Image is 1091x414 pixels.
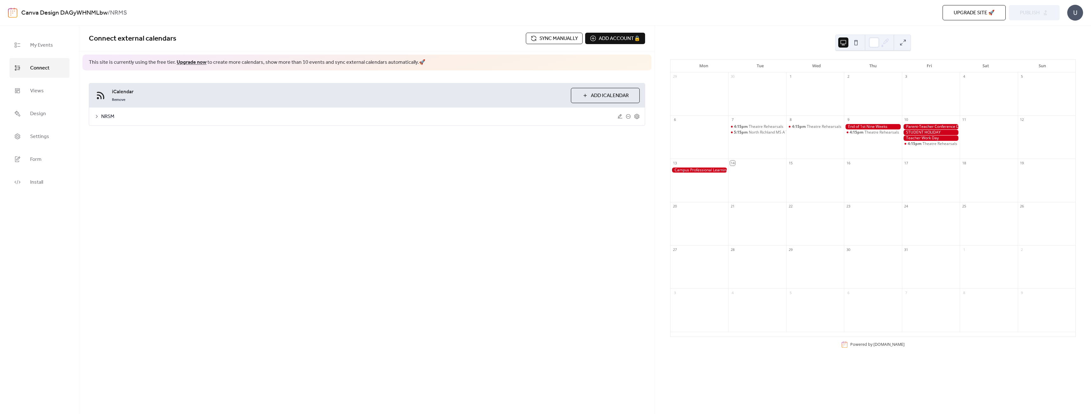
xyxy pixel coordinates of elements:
div: 30 [846,247,851,252]
a: Canva Design DAGyWHNMLbw [21,7,108,19]
a: Upgrade now [177,57,206,67]
div: 8 [962,290,966,295]
div: Sat [957,60,1014,72]
div: 2 [846,74,851,79]
div: Campus Professional Learning/Flex Day [670,168,728,173]
div: Tue [732,60,788,72]
span: 5:15pm [734,130,749,135]
div: Theatre Rehearsals [865,130,899,135]
span: Design [30,109,46,119]
div: 26 [1020,204,1024,209]
div: U [1067,5,1083,21]
div: 30 [730,74,735,79]
a: Form [10,149,69,169]
div: Wed [788,60,845,72]
img: logo [8,8,17,18]
div: 25 [962,204,966,209]
div: 3 [904,74,909,79]
div: 24 [904,204,909,209]
div: Parent-Teacher Conference Day [902,124,960,129]
div: 31 [904,247,909,252]
div: 28 [730,247,735,252]
div: 18 [962,161,966,165]
div: Thu [845,60,901,72]
a: Connect [10,58,69,78]
div: 21 [730,204,735,209]
div: 10 [904,117,909,122]
a: Install [10,172,69,192]
span: NRSM [101,113,617,121]
div: 2 [1020,247,1024,252]
span: iCalendar [112,88,566,96]
div: Theatre Rehearsals [807,124,841,129]
div: 1 [788,74,793,79]
div: 17 [904,161,909,165]
div: 23 [846,204,851,209]
div: STUDENT HOLIDAY [902,130,960,135]
div: 11 [962,117,966,122]
div: Theatre Rehearsals [902,141,960,147]
button: Sync manually [526,33,583,44]
div: 16 [846,161,851,165]
div: 12 [1020,117,1024,122]
div: 6 [846,290,851,295]
div: Theatre Rehearsals [844,130,902,135]
a: Settings [10,127,69,146]
div: 14 [730,161,735,165]
div: 20 [672,204,677,209]
div: Theatre Rehearsals [786,124,844,129]
div: 5 [1020,74,1024,79]
span: This site is currently using the free tier. to create more calendars, show more than 10 events an... [89,59,425,66]
div: 3 [672,290,677,295]
a: Design [10,104,69,123]
span: 4:15pm [908,141,923,147]
button: Upgrade site 🚀 [943,5,1006,20]
div: 15 [788,161,793,165]
div: North Richland MS A Team vs Euless 7th/8th A Team - Football (M) - 8th grade [749,130,886,135]
a: My Events [10,35,69,55]
img: ical [94,89,107,102]
span: 4:15pm [850,130,865,135]
div: 9 [1020,290,1024,295]
a: Views [10,81,69,101]
div: Theatre Rehearsals [749,124,783,129]
div: 7 [730,117,735,122]
div: 9 [846,117,851,122]
div: Fri [901,60,957,72]
b: NRMS [110,7,127,19]
div: 22 [788,204,793,209]
div: Powered by [850,342,905,347]
span: Connect [30,63,49,73]
div: 5 [788,290,793,295]
div: 29 [672,74,677,79]
span: 4:15pm [734,124,749,129]
span: My Events [30,40,53,50]
div: Mon [676,60,732,72]
div: 27 [672,247,677,252]
div: Theatre Rehearsals [728,124,786,129]
div: 19 [1020,161,1024,165]
span: Sync manually [539,35,578,43]
div: 6 [672,117,677,122]
span: Connect external calendars [89,32,176,46]
button: Add iCalendar [571,88,640,103]
div: 13 [672,161,677,165]
div: Teacher Work Day [902,135,960,141]
span: Views [30,86,44,96]
span: Add iCalendar [591,92,629,100]
b: / [108,7,110,19]
div: 29 [788,247,793,252]
div: 4 [962,74,966,79]
div: 7 [904,290,909,295]
span: 4:15pm [792,124,807,129]
span: Upgrade site 🚀 [954,9,995,17]
span: Remove [112,97,125,102]
div: North Richland MS A Team vs Euless 7th/8th A Team - Football (M) - 8th grade [728,130,786,135]
div: 1 [962,247,966,252]
div: Sun [1014,60,1070,72]
div: 8 [788,117,793,122]
div: 4 [730,290,735,295]
span: Form [30,154,42,165]
div: Theatre Rehearsals [923,141,957,147]
span: Settings [30,132,49,142]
